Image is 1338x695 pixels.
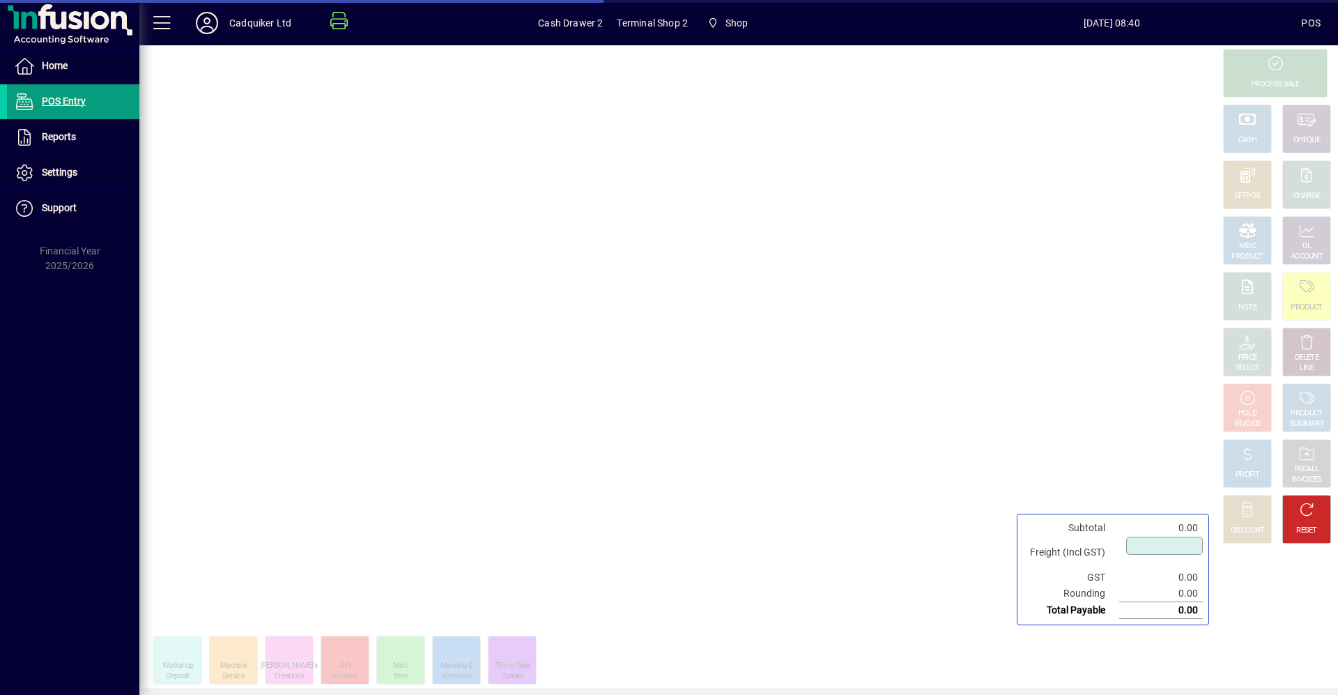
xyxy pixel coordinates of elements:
div: NOTE [1238,303,1256,313]
td: 0.00 [1119,570,1203,586]
div: PRICE [1238,353,1257,363]
div: DISCOUNT [1231,526,1264,536]
span: Reports [42,131,76,142]
span: Settings [42,167,77,178]
div: Alteration [442,671,471,682]
div: DELETE [1295,353,1318,363]
div: PROFIT [1236,470,1259,480]
td: GST [1023,570,1119,586]
div: Misc [393,661,408,671]
td: 0.00 [1119,520,1203,536]
div: EFTPOS [1235,191,1261,201]
div: Item [394,671,408,682]
div: HOLD [1238,408,1256,419]
div: PRODUCT [1231,252,1263,262]
div: Creations [275,671,304,682]
div: Mending & [440,661,473,671]
td: Total Payable [1023,602,1119,619]
span: Cash Drawer 2 [538,12,603,34]
span: Home [42,60,68,71]
div: CASH [1238,135,1256,146]
div: Voucher [332,671,357,682]
td: Freight (Incl GST) [1023,536,1119,570]
div: POS [1301,12,1321,34]
div: PRODUCT [1291,303,1322,313]
td: Subtotal [1023,520,1119,536]
div: Machine [220,661,247,671]
td: 0.00 [1119,586,1203,602]
div: Curtain [501,671,523,682]
a: Reports [7,120,139,155]
div: RESET [1296,526,1317,536]
span: Shop [702,10,753,36]
td: 0.00 [1119,602,1203,619]
span: [DATE] 08:40 [922,12,1301,34]
div: GL [1302,241,1312,252]
div: RECALL [1295,464,1319,475]
button: Profile [185,10,229,36]
div: CHARGE [1293,191,1321,201]
a: Home [7,49,139,84]
div: PRODUCT [1291,408,1322,419]
div: CHEQUE [1293,135,1320,146]
span: Support [42,202,77,213]
td: Rounding [1023,586,1119,602]
span: POS Entry [42,96,86,107]
a: Support [7,191,139,226]
div: MISC [1239,241,1256,252]
div: SUMMARY [1289,419,1324,429]
div: [PERSON_NAME]'s [261,661,318,671]
div: Gift [339,661,351,671]
div: Cadquiker Ltd [229,12,291,34]
div: LINE [1300,363,1314,374]
div: INVOICE [1234,419,1260,429]
div: SELECT [1236,363,1260,374]
a: Settings [7,155,139,190]
div: ACCOUNT [1291,252,1323,262]
div: Workshop [162,661,193,671]
span: Terminal Shop 2 [617,12,688,34]
div: 75mm Tape [494,661,531,671]
span: Shop [725,12,748,34]
div: Deposit [166,671,189,682]
div: INVOICES [1291,475,1321,485]
div: Service [222,671,245,682]
div: PROCESS SALE [1251,79,1300,90]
